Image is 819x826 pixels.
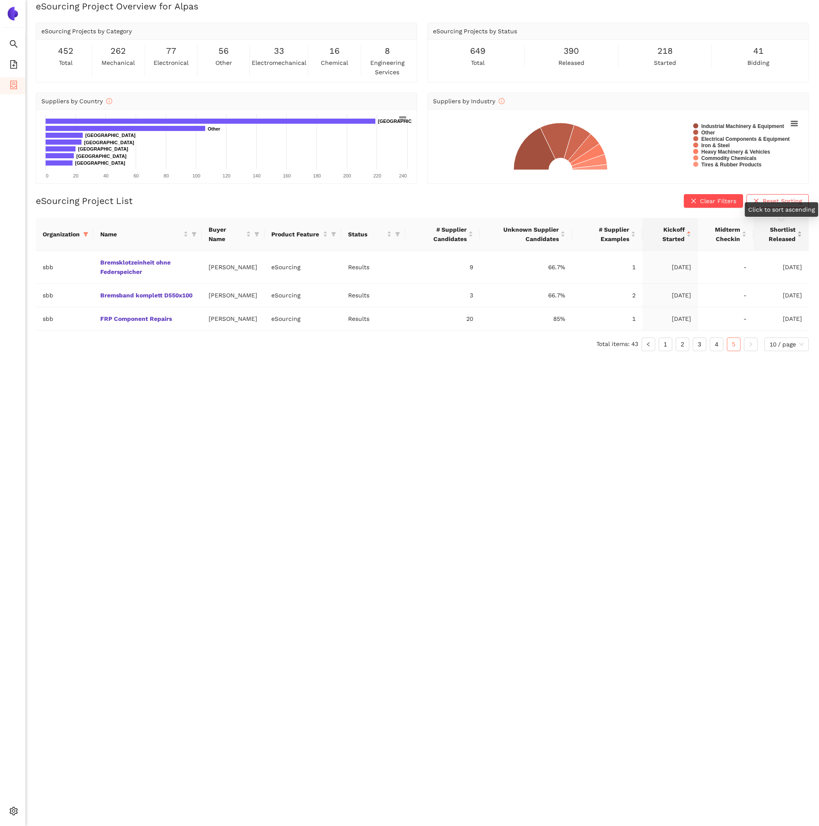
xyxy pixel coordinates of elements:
[684,194,743,208] button: closeClear Filters
[405,284,480,307] td: 3
[701,130,715,136] text: Other
[76,154,127,159] text: [GEOGRAPHIC_DATA]
[701,123,784,129] text: Industrial Machinery & Equipment
[134,173,139,178] text: 60
[701,162,761,168] text: Tires & Rubber Products
[283,173,290,178] text: 160
[642,251,698,284] td: [DATE]
[727,338,740,351] a: 5
[753,284,809,307] td: [DATE]
[378,119,428,124] text: [GEOGRAPHIC_DATA]
[84,140,134,145] text: [GEOGRAPHIC_DATA]
[192,232,197,237] span: filter
[710,337,723,351] li: 4
[385,44,390,58] span: 8
[399,173,407,178] text: 240
[710,338,723,351] a: 4
[43,230,80,239] span: Organization
[202,307,264,331] td: [PERSON_NAME]
[558,58,584,67] span: released
[46,173,48,178] text: 0
[480,307,572,331] td: 85%
[9,37,18,54] span: search
[405,307,480,331] td: 20
[563,44,579,58] span: 390
[373,173,381,178] text: 220
[705,225,740,244] span: Midterm Checkin
[701,136,790,142] text: Electrical Components & Equipment
[691,198,697,205] span: close
[154,58,189,67] span: electronical
[753,198,759,205] span: close
[676,338,689,351] a: 2
[218,44,229,58] span: 56
[770,338,804,351] span: 10 / page
[192,173,200,178] text: 100
[313,173,321,178] text: 180
[6,7,20,20] img: Logo
[341,284,405,307] td: Results
[701,155,757,161] text: Commodity Chemicals
[9,804,18,821] span: setting
[470,44,485,58] span: 649
[190,228,198,241] span: filter
[763,196,802,206] span: Reset Sorting
[753,44,764,58] span: 41
[363,58,412,77] span: engineering services
[753,218,809,251] th: this column's title is Shortlist Released,this column is sortable
[166,44,176,58] span: 77
[727,337,741,351] li: 5
[73,173,78,178] text: 20
[748,342,753,347] span: right
[36,251,93,284] td: sbb
[202,251,264,284] td: [PERSON_NAME]
[36,307,93,331] td: sbb
[253,223,261,245] span: filter
[81,228,90,241] span: filter
[753,251,809,284] td: [DATE]
[75,160,125,166] text: [GEOGRAPHIC_DATA]
[106,98,112,104] span: info-circle
[393,228,402,241] span: filter
[252,58,306,67] span: electromechanical
[215,58,232,67] span: other
[264,307,341,331] td: eSourcing
[471,58,485,67] span: total
[264,284,341,307] td: eSourcing
[209,225,244,244] span: Buyer Name
[405,251,480,284] td: 9
[202,284,264,307] td: [PERSON_NAME]
[202,218,264,251] th: this column's title is Buyer Name,this column is sortable
[412,225,467,244] span: # Supplier Candidates
[59,58,73,67] span: total
[676,337,689,351] li: 2
[103,173,108,178] text: 40
[642,337,655,351] li: Previous Page
[701,149,770,155] text: Heavy Machinery & Vehicles
[41,98,112,105] span: Suppliers by Country
[499,98,505,104] span: info-circle
[264,218,341,251] th: this column's title is Product Feature,this column is sortable
[343,173,351,178] text: 200
[659,338,672,351] a: 1
[329,228,338,241] span: filter
[223,173,230,178] text: 120
[329,44,340,58] span: 16
[764,337,809,351] div: Page Size
[642,307,698,331] td: [DATE]
[93,218,202,251] th: this column's title is Name,this column is sortable
[657,44,673,58] span: 218
[480,218,572,251] th: this column's title is Unknown Supplier Candidates,this column is sortable
[36,284,93,307] td: sbb
[58,44,73,58] span: 452
[572,307,642,331] td: 1
[164,173,169,178] text: 80
[433,98,505,105] span: Suppliers by Industry
[753,307,809,331] td: [DATE]
[698,218,753,251] th: this column's title is Midterm Checkin,this column is sortable
[405,218,480,251] th: this column's title is # Supplier Candidates,this column is sortable
[102,58,135,67] span: mechanical
[480,284,572,307] td: 66.7%
[744,337,758,351] button: right
[395,232,400,237] span: filter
